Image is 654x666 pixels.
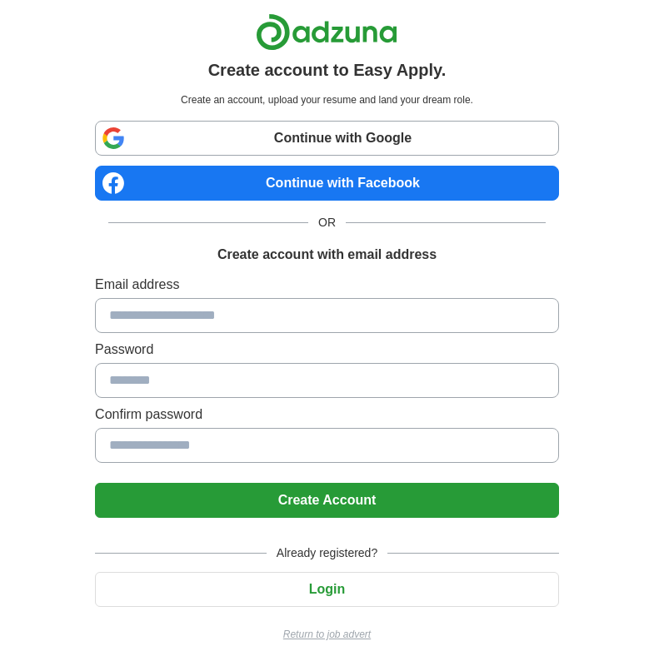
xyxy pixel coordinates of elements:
[98,92,556,107] p: Create an account, upload your resume and land your dream role.
[95,166,559,201] a: Continue with Facebook
[95,483,559,518] button: Create Account
[95,275,559,295] label: Email address
[95,572,559,607] button: Login
[267,544,387,562] span: Already registered?
[95,340,559,360] label: Password
[95,627,559,642] a: Return to job advert
[95,121,559,156] a: Continue with Google
[217,245,437,265] h1: Create account with email address
[95,405,559,425] label: Confirm password
[95,582,559,596] a: Login
[308,214,346,231] span: OR
[208,57,447,82] h1: Create account to Easy Apply.
[256,13,397,51] img: Adzuna logo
